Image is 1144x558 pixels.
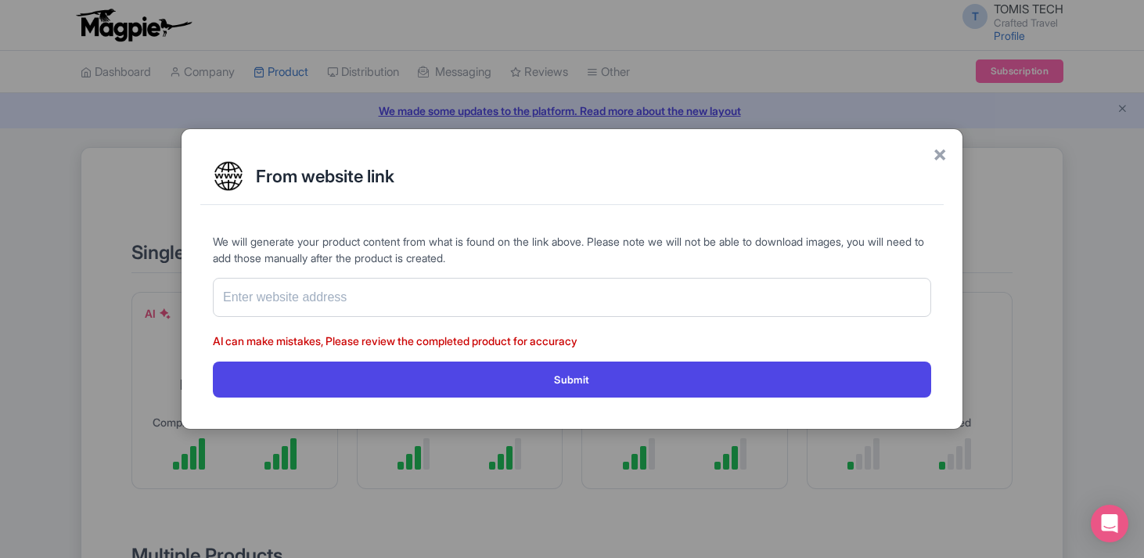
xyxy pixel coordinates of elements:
[256,167,931,185] h2: From website link
[933,137,947,170] span: ×
[213,362,931,397] button: Submit
[213,333,931,349] p: AI can make mistakes, Please review the completed product for accuracy
[213,233,931,266] p: We will generate your product content from what is found on the link above. Please note we will n...
[1091,505,1128,542] div: Open Intercom Messenger
[213,278,931,317] input: Enter website address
